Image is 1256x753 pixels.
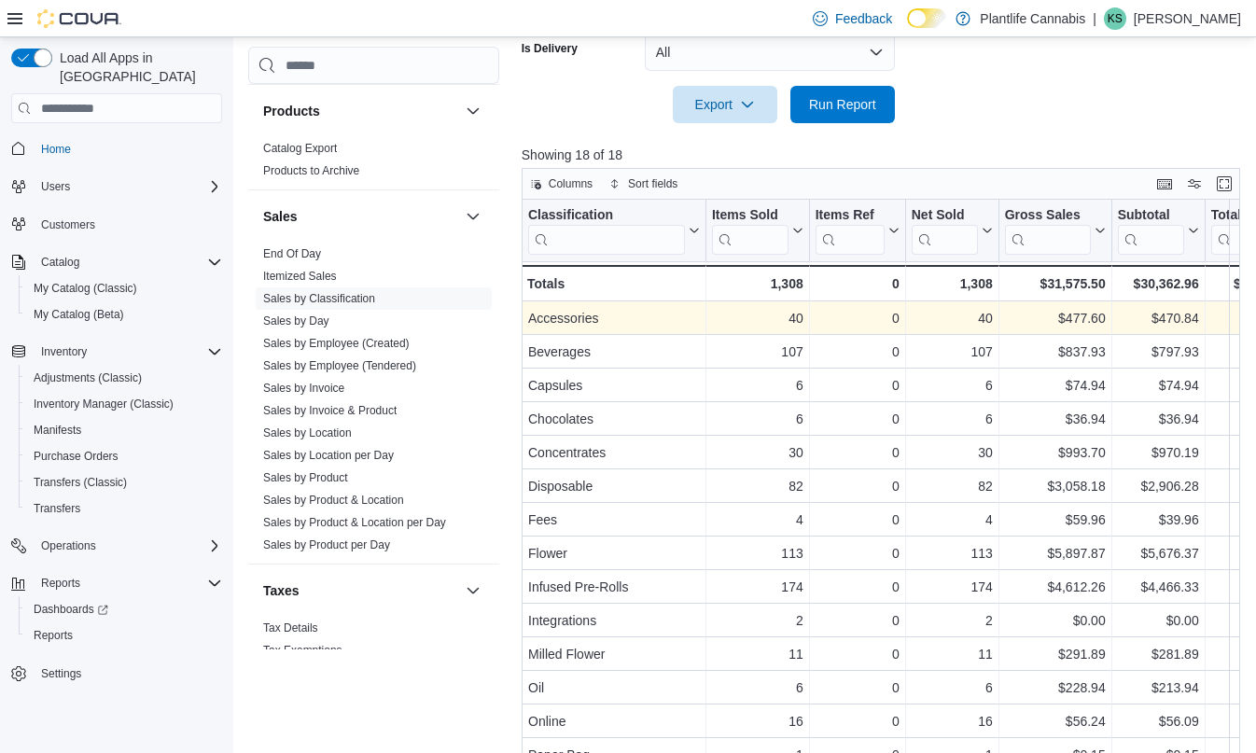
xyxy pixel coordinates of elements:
div: 107 [912,342,993,364]
div: Milled Flower [528,644,700,666]
span: Users [41,179,70,194]
span: Customers [34,213,222,236]
div: 113 [912,543,993,565]
span: My Catalog (Beta) [34,307,124,322]
span: Transfers (Classic) [26,471,222,494]
a: Adjustments (Classic) [26,367,149,389]
button: Users [4,174,230,200]
div: 0 [816,476,900,498]
span: Itemized Sales [263,269,337,284]
a: Dashboards [26,598,116,621]
span: Load All Apps in [GEOGRAPHIC_DATA] [52,49,222,86]
button: Columns [523,173,600,195]
span: Sales by Product [263,470,348,485]
div: 0 [816,375,900,397]
button: Inventory Manager (Classic) [19,391,230,417]
span: Sales by Invoice & Product [263,403,397,418]
a: Dashboards [19,596,230,622]
span: Sales by Product & Location [263,493,404,508]
a: Catalog Export [263,142,337,155]
div: Classification [528,207,685,225]
button: Transfers (Classic) [19,469,230,495]
input: Dark Mode [907,8,946,28]
label: Is Delivery [522,41,578,56]
div: 0 [816,342,900,364]
p: Showing 18 of 18 [522,146,1248,164]
div: 30 [912,442,993,465]
div: Items Sold [712,207,788,225]
span: Dashboards [34,602,108,617]
button: Sales [462,205,484,228]
div: Flower [528,543,700,565]
span: Inventory Manager (Classic) [34,397,174,411]
div: Capsules [528,375,700,397]
span: Reports [41,576,80,591]
button: Taxes [263,581,458,600]
div: 107 [712,342,803,364]
div: Net Sold [912,207,978,255]
div: 1,308 [712,272,803,295]
span: Export [684,86,766,123]
div: Gross Sales [1005,207,1091,255]
button: Products [462,100,484,122]
div: Subtotal [1117,207,1183,225]
div: 2 [712,610,803,633]
div: Sales [248,243,499,564]
div: 6 [912,677,993,700]
button: Subtotal [1117,207,1198,255]
button: Display options [1183,173,1206,195]
div: 0 [816,308,900,330]
a: Inventory Manager (Classic) [26,393,181,415]
button: Export [673,86,777,123]
div: 174 [912,577,993,599]
div: $4,612.26 [1005,577,1106,599]
span: Purchase Orders [26,445,222,467]
p: [PERSON_NAME] [1134,7,1241,30]
div: Chocolates [528,409,700,431]
button: Net Sold [912,207,993,255]
span: My Catalog (Beta) [26,303,222,326]
div: 6 [912,375,993,397]
a: Reports [26,624,80,647]
h3: Products [263,102,320,120]
a: Sales by Employee (Created) [263,337,410,350]
div: 0 [816,577,900,599]
div: Oil [528,677,700,700]
button: My Catalog (Beta) [19,301,230,328]
span: Adjustments (Classic) [34,370,142,385]
div: Kris Swick [1104,7,1126,30]
span: Tax Exemptions [263,643,342,658]
div: 11 [912,644,993,666]
span: Dashboards [26,598,222,621]
button: Customers [4,211,230,238]
div: $2,906.28 [1117,476,1198,498]
span: Manifests [26,419,222,441]
div: $5,897.87 [1005,543,1106,565]
span: Columns [549,176,593,191]
div: $59.96 [1005,509,1106,532]
span: Sales by Day [263,314,329,328]
div: 0 [816,442,900,465]
a: Settings [34,662,89,685]
span: Reports [34,628,73,643]
div: $797.93 [1117,342,1198,364]
div: 6 [712,409,803,431]
div: $228.94 [1005,677,1106,700]
span: Sales by Location per Day [263,448,394,463]
a: Sales by Classification [263,292,375,305]
span: Users [34,175,222,198]
div: 0 [816,543,900,565]
button: Transfers [19,495,230,522]
button: Operations [34,535,104,557]
div: 0 [816,711,900,733]
span: Sales by Product & Location per Day [263,515,446,530]
div: Totals [527,272,700,295]
span: Settings [34,662,222,685]
button: Catalog [34,251,87,273]
span: Sales by Employee (Created) [263,336,410,351]
div: $36.94 [1117,409,1198,431]
div: 0 [816,272,900,295]
div: 1,308 [912,272,993,295]
div: Taxes [248,617,499,669]
div: $56.24 [1005,711,1106,733]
